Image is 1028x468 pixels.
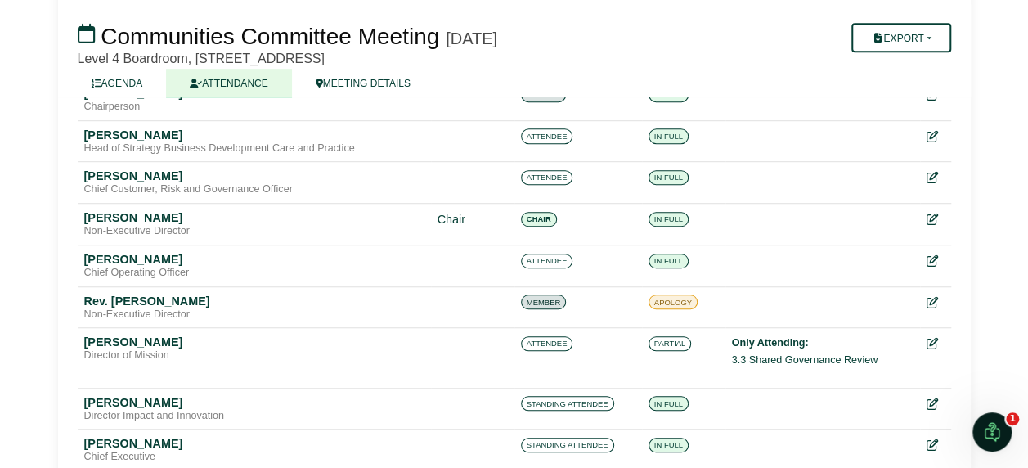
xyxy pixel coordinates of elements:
[446,29,497,48] div: [DATE]
[84,128,424,142] div: [PERSON_NAME]
[101,24,439,49] span: Communities Committee Meeting
[1006,412,1019,425] span: 1
[84,349,424,362] div: Director of Mission
[927,210,945,229] div: Edit
[78,52,325,65] span: Level 4 Boardroom, [STREET_ADDRESS]
[927,436,945,455] div: Edit
[927,252,945,271] div: Edit
[649,295,698,309] span: APOLOGY
[84,142,424,155] div: Head of Strategy Business Development Care and Practice
[84,410,424,423] div: Director Impact and Innovation
[521,170,573,185] span: ATTENDEE
[927,294,945,313] div: Edit
[84,395,424,410] div: [PERSON_NAME]
[649,396,689,411] span: IN FULL
[927,335,945,353] div: Edit
[84,451,424,464] div: Chief Executive
[438,210,508,229] div: Chair
[972,412,1012,452] iframe: Intercom live chat
[84,335,424,349] div: [PERSON_NAME]
[521,212,557,227] span: CHAIR
[84,210,424,225] div: [PERSON_NAME]
[649,336,692,351] span: PARTIAL
[649,212,689,227] span: IN FULL
[84,101,424,114] div: Chairperson
[84,294,424,308] div: Rev. [PERSON_NAME]
[166,69,291,97] a: ATTENDANCE
[521,396,614,411] span: STANDING ATTENDEE
[84,308,424,322] div: Non-Executive Director
[68,69,167,97] a: AGENDA
[927,395,945,414] div: Edit
[927,128,945,146] div: Edit
[521,128,573,143] span: ATTENDEE
[521,254,573,268] span: ATTENDEE
[521,336,573,351] span: ATTENDEE
[84,225,424,238] div: Non-Executive Director
[927,169,945,187] div: Edit
[649,438,689,452] span: IN FULL
[732,335,914,351] div: Only Attending:
[292,69,434,97] a: MEETING DETAILS
[84,267,424,280] div: Chief Operating Officer
[521,295,567,309] span: MEMBER
[851,23,950,52] button: Export
[84,436,424,451] div: [PERSON_NAME]
[84,183,424,196] div: Chief Customer, Risk and Governance Officer
[732,352,914,368] li: 3.3 Shared Governance Review
[521,438,614,452] span: STANDING ATTENDEE
[649,254,689,268] span: IN FULL
[84,252,424,267] div: [PERSON_NAME]
[649,128,689,143] span: IN FULL
[84,169,424,183] div: [PERSON_NAME]
[649,170,689,185] span: IN FULL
